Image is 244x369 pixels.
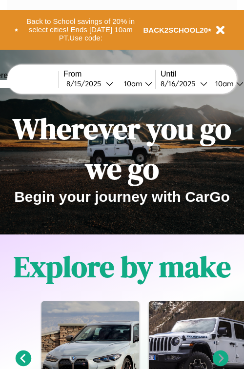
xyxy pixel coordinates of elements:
div: 10am [119,79,145,88]
button: 10am [116,78,155,89]
div: 8 / 15 / 2025 [66,79,106,88]
b: BACK2SCHOOL20 [143,26,208,34]
div: 8 / 16 / 2025 [161,79,200,88]
button: Back to School savings of 20% in select cities! Ends [DATE] 10am PT.Use code: [18,15,143,45]
div: 10am [210,79,236,88]
h1: Explore by make [14,247,231,287]
label: From [63,70,155,78]
button: 8/15/2025 [63,78,116,89]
